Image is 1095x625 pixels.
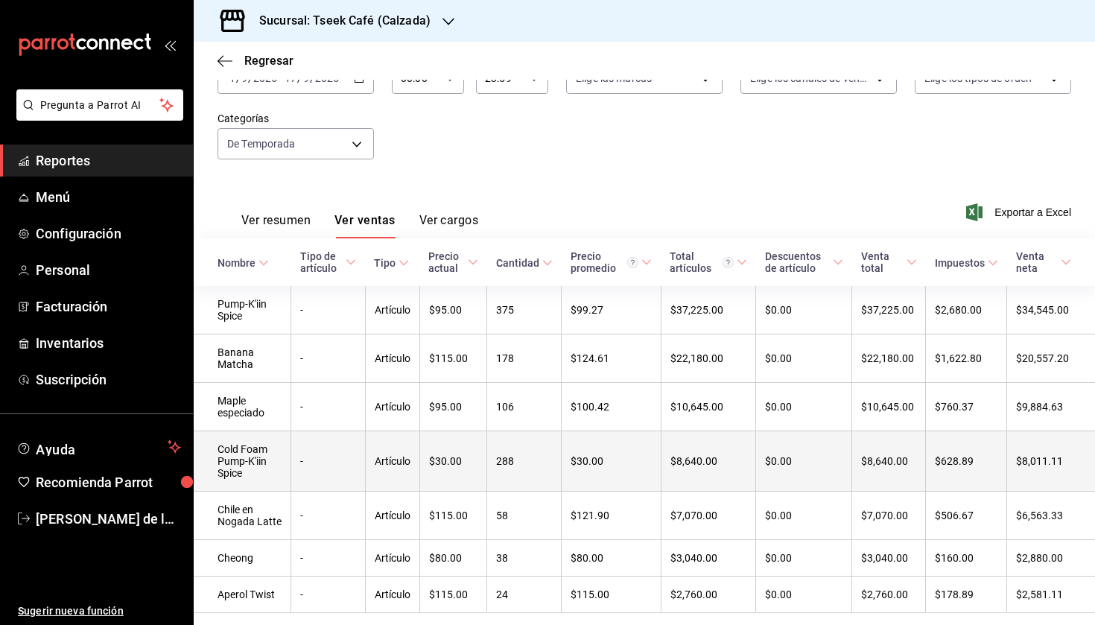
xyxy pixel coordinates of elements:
td: $115.00 [562,577,661,613]
td: $0.00 [756,577,852,613]
td: $22,180.00 [661,334,755,383]
td: Pump-K'iin Spice [194,286,291,334]
td: $0.00 [756,286,852,334]
td: - [291,492,366,540]
span: Regresar [244,54,293,68]
span: Pregunta a Parrot AI [40,98,160,113]
td: $9,884.63 [1007,383,1095,431]
td: 375 [487,286,562,334]
div: Total artículos [670,250,733,274]
td: Artículo [365,492,419,540]
td: $0.00 [756,334,852,383]
span: Descuentos de artículo [765,250,843,274]
label: Categorías [218,113,374,124]
td: - [291,383,366,431]
div: Descuentos de artículo [765,250,830,274]
span: Menú [36,187,181,207]
button: Ver ventas [334,213,396,238]
span: Configuración [36,223,181,244]
td: $2,760.00 [852,577,926,613]
td: $2,581.11 [1007,577,1095,613]
button: Pregunta a Parrot AI [16,89,183,121]
td: $8,011.11 [1007,431,1095,492]
span: Sugerir nueva función [18,603,181,619]
td: $7,070.00 [661,492,755,540]
svg: El total artículos considera cambios de precios en los artículos así como costos adicionales por ... [723,257,734,268]
td: $0.00 [756,383,852,431]
td: $8,640.00 [852,431,926,492]
div: navigation tabs [241,213,478,238]
td: $95.00 [419,383,486,431]
td: $22,180.00 [852,334,926,383]
span: Reportes [36,150,181,171]
div: Venta total [861,250,904,274]
td: $7,070.00 [852,492,926,540]
span: Tipo [374,257,409,269]
td: Artículo [365,540,419,577]
td: $2,760.00 [661,577,755,613]
td: - [291,540,366,577]
div: Tipo de artículo [300,250,343,274]
span: Ayuda [36,438,162,456]
td: - [291,286,366,334]
td: $760.37 [926,383,1007,431]
td: Banana Matcha [194,334,291,383]
td: Artículo [365,577,419,613]
div: Cantidad [496,257,539,269]
td: $0.00 [756,431,852,492]
td: Cold Foam Pump-K'iin Spice [194,431,291,492]
td: $160.00 [926,540,1007,577]
td: 24 [487,577,562,613]
td: $115.00 [419,577,486,613]
td: $0.00 [756,540,852,577]
td: $121.90 [562,492,661,540]
td: - [291,431,366,492]
td: $10,645.00 [852,383,926,431]
div: Precio actual [428,250,464,274]
div: Impuestos [935,257,985,269]
td: $100.42 [562,383,661,431]
span: [PERSON_NAME] de la [PERSON_NAME] [36,509,181,529]
span: Recomienda Parrot [36,472,181,492]
td: 38 [487,540,562,577]
td: Cheong [194,540,291,577]
td: $3,040.00 [661,540,755,577]
span: Precio actual [428,250,477,274]
div: Precio promedio [571,250,639,274]
span: Nombre [218,257,269,269]
td: Artículo [365,383,419,431]
td: $30.00 [419,431,486,492]
td: $99.27 [562,286,661,334]
div: Venta neta [1016,250,1058,274]
td: $2,680.00 [926,286,1007,334]
td: $178.89 [926,577,1007,613]
td: 106 [487,383,562,431]
span: Personal [36,260,181,280]
span: Tipo de artículo [300,250,357,274]
td: Artículo [365,286,419,334]
td: $506.67 [926,492,1007,540]
td: $8,640.00 [661,431,755,492]
span: Impuestos [935,257,998,269]
td: 288 [487,431,562,492]
span: Suscripción [36,369,181,390]
svg: Precio promedio = Total artículos / cantidad [627,257,638,268]
td: $20,557.20 [1007,334,1095,383]
div: Tipo [374,257,396,269]
td: Chile en Nogada Latte [194,492,291,540]
a: Pregunta a Parrot AI [10,108,183,124]
td: $115.00 [419,492,486,540]
td: Artículo [365,431,419,492]
td: - [291,577,366,613]
td: $0.00 [756,492,852,540]
button: Exportar a Excel [969,203,1071,221]
span: Total artículos [670,250,746,274]
td: $34,545.00 [1007,286,1095,334]
td: $30.00 [562,431,661,492]
td: $2,880.00 [1007,540,1095,577]
span: Facturación [36,296,181,317]
td: $3,040.00 [852,540,926,577]
div: Nombre [218,257,256,269]
td: 178 [487,334,562,383]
